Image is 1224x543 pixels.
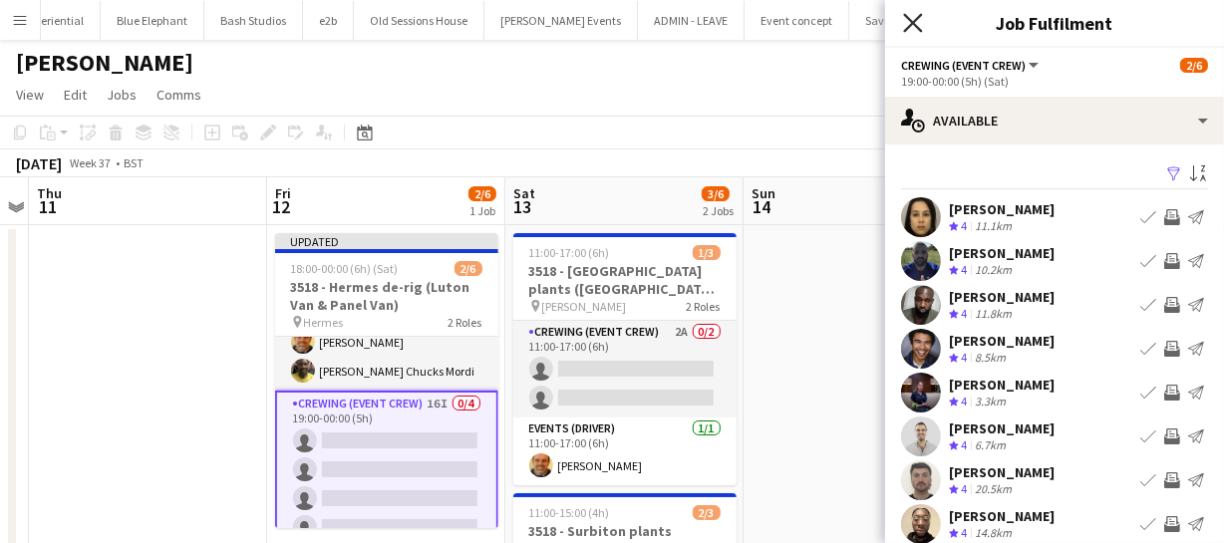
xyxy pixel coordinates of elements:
span: 2 Roles [449,315,482,330]
div: 14.8km [971,525,1016,542]
span: Week 37 [66,155,116,170]
button: Blue Elephant [101,1,204,40]
div: [PERSON_NAME] [949,200,1055,218]
span: Comms [156,86,201,104]
button: [PERSON_NAME] Events [484,1,638,40]
div: 2 Jobs [703,203,734,218]
span: 2 Roles [687,299,721,314]
span: Fri [275,184,291,202]
div: [PERSON_NAME] [949,288,1055,306]
span: 2/6 [468,186,496,201]
app-job-card: Updated18:00-00:00 (6h) (Sat)2/63518 - Hermes de-rig (Luton Van & Panel Van) Hermes2 RolesEvents ... [275,233,498,528]
span: 12 [272,195,291,218]
span: Jobs [107,86,137,104]
span: 3/6 [702,186,730,201]
span: View [16,86,44,104]
div: 8.5km [971,350,1010,367]
span: 11:00-15:00 (4h) [529,505,610,520]
span: 4 [961,394,967,408]
button: e2b [303,1,354,40]
div: 10.2km [971,262,1016,279]
button: Crewing (Event Crew) [901,58,1042,73]
button: Old Sessions House [354,1,484,40]
span: 2/6 [1180,58,1208,73]
button: Bash Studios [204,1,303,40]
span: 4 [961,437,967,452]
h1: [PERSON_NAME] [16,48,193,78]
a: Jobs [99,82,145,108]
span: [PERSON_NAME] [542,299,627,314]
span: 4 [961,481,967,496]
h3: Job Fulfilment [885,10,1224,36]
div: [PERSON_NAME] [949,507,1055,525]
span: 2/3 [693,505,721,520]
app-card-role: Crewing (Event Crew)2A0/211:00-17:00 (6h) [513,321,737,417]
div: Updated [275,233,498,249]
button: Event concept [745,1,849,40]
span: 11 [34,195,62,218]
div: Available [885,97,1224,144]
span: Edit [64,86,87,104]
button: Savile Rose [849,1,938,40]
span: 4 [961,306,967,321]
app-card-role: Events (Driver)2/218:00-00:00 (6h)[PERSON_NAME][PERSON_NAME] Chucks Mordi [275,294,498,391]
span: Thu [37,184,62,202]
div: [DATE] [16,153,62,173]
div: 11.8km [971,306,1016,323]
div: [PERSON_NAME] [949,244,1055,262]
span: 13 [510,195,535,218]
span: 2/6 [455,261,482,276]
span: 4 [961,350,967,365]
span: 4 [961,525,967,540]
div: [PERSON_NAME] [949,419,1055,437]
a: Edit [56,82,95,108]
button: ADMIN - LEAVE [638,1,745,40]
h3: 3518 - Hermes de-rig (Luton Van & Panel Van) [275,278,498,314]
span: 11:00-17:00 (6h) [529,245,610,260]
div: [PERSON_NAME] [949,376,1055,394]
span: Sun [752,184,775,202]
span: 18:00-00:00 (6h) (Sat) [291,261,399,276]
app-card-role: Events (Driver)1/111:00-17:00 (6h)[PERSON_NAME] [513,417,737,485]
div: 1 Job [469,203,495,218]
span: 4 [961,218,967,233]
div: [PERSON_NAME] [949,463,1055,481]
span: Sat [513,184,535,202]
div: 20.5km [971,481,1016,498]
span: 4 [961,262,967,277]
span: Crewing (Event Crew) [901,58,1026,73]
div: 6.7km [971,437,1010,454]
div: 19:00-00:00 (5h) (Sat) [901,74,1208,89]
a: View [8,82,52,108]
div: BST [124,155,144,170]
div: 3.3km [971,394,1010,410]
span: Hermes [304,315,344,330]
div: [PERSON_NAME] [949,332,1055,350]
div: 11.1km [971,218,1016,235]
app-job-card: 11:00-17:00 (6h)1/33518 - [GEOGRAPHIC_DATA] plants ([GEOGRAPHIC_DATA] VAN)) [PERSON_NAME]2 RolesC... [513,233,737,485]
span: 14 [749,195,775,218]
span: 1/3 [693,245,721,260]
a: Comms [149,82,209,108]
h3: 3518 - [GEOGRAPHIC_DATA] plants ([GEOGRAPHIC_DATA] VAN)) [513,262,737,298]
